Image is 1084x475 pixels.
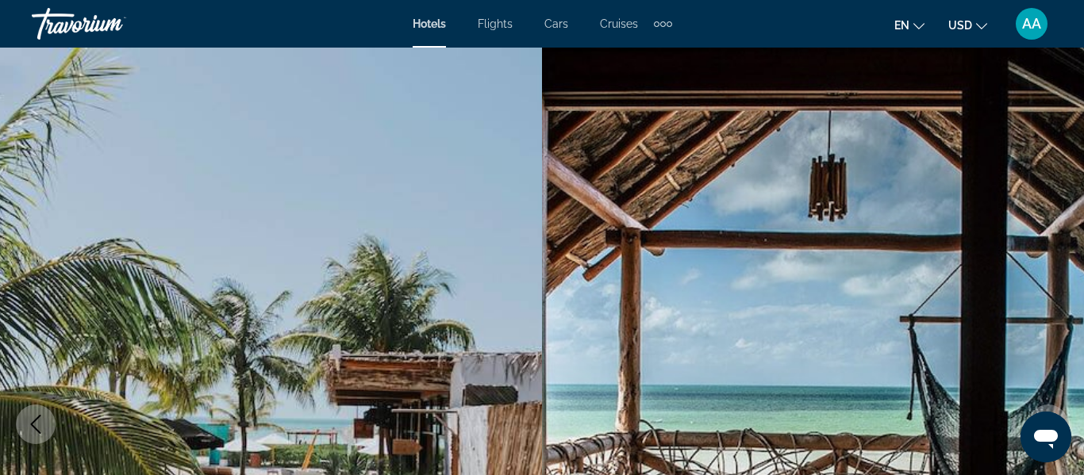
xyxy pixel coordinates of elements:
button: User Menu [1011,7,1052,40]
a: Cars [544,17,568,30]
a: Travorium [32,3,190,44]
a: Hotels [413,17,446,30]
iframe: Button to launch messaging window [1021,412,1071,462]
a: Flights [478,17,513,30]
button: Extra navigation items [654,11,672,36]
button: Previous image [16,404,56,444]
span: AA [1022,16,1041,32]
span: en [894,19,909,32]
span: USD [948,19,972,32]
a: Cruises [600,17,638,30]
button: Next image [1028,404,1068,444]
button: Change currency [948,13,987,36]
button: Change language [894,13,924,36]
